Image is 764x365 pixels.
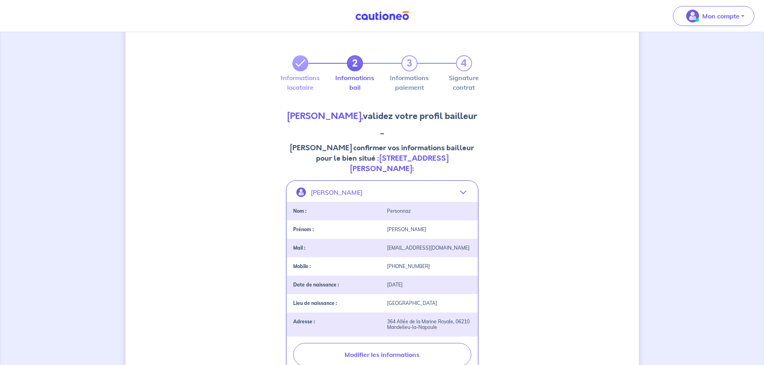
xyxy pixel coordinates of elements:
[287,110,363,122] strong: [PERSON_NAME],
[382,208,476,214] div: Personnaz
[382,264,476,269] div: [PHONE_NUMBER]
[293,263,311,269] strong: Mobile :
[293,319,315,325] strong: Adresse :
[686,10,699,22] img: illu_account_valid_menu.svg
[382,300,476,306] div: [GEOGRAPHIC_DATA]
[347,75,363,91] label: Informations bail
[382,245,476,251] div: [EMAIL_ADDRESS][DOMAIN_NAME]
[286,126,478,136] p: _
[702,11,740,21] p: Mon compte
[296,188,306,197] img: illu_account.svg
[292,75,308,91] label: Informations locataire
[401,75,417,91] label: Informations paiement
[286,110,478,123] h3: validez votre profil bailleur
[287,183,478,202] button: [PERSON_NAME]
[293,245,305,251] strong: Mail :
[352,11,412,21] img: Cautioneo
[293,226,314,232] strong: Prénom :
[350,153,448,174] strong: [STREET_ADDRESS][PERSON_NAME]
[311,186,363,199] p: [PERSON_NAME]
[673,6,754,26] button: illu_account_valid_menu.svgMon compte
[293,300,337,306] strong: Lieu de naissance :
[382,227,476,232] div: [PERSON_NAME]
[286,143,478,174] p: [PERSON_NAME] confirmer vos informations bailleur pour le bien situé : :
[293,282,339,288] strong: Date de naissance :
[456,75,472,91] label: Signature contrat
[293,208,306,214] strong: Nom :
[382,319,476,330] div: 364 Allée de la Marine Royale, 06210 Mandelieu-la-Napoule
[382,282,476,288] div: [DATE]
[347,55,363,71] a: 2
